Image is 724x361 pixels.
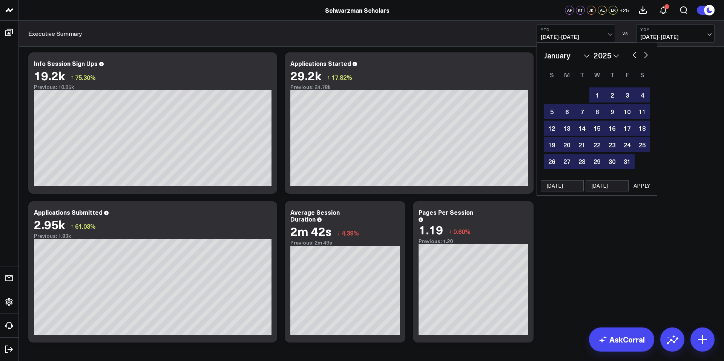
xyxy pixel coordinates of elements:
[541,180,584,191] input: mm/dd/yy
[290,224,331,238] div: 2m 42s
[290,208,340,223] div: Average Session Duration
[75,222,96,230] span: 61.03%
[325,6,390,14] a: Schwarzman Scholars
[576,6,585,15] div: KT
[544,69,559,81] div: Sunday
[619,31,632,36] div: VS
[589,327,654,352] a: AskCorral
[604,69,620,81] div: Thursday
[664,4,669,9] div: 1
[565,6,574,15] div: AF
[620,6,629,15] button: +25
[71,72,74,82] span: ↑
[419,208,473,216] div: Pages Per Session
[574,69,589,81] div: Tuesday
[290,240,400,246] div: Previous: 2m 49s
[640,27,710,32] b: YoY
[34,84,271,90] div: Previous: 10.95k
[34,59,98,67] div: Info Session Sign Ups
[419,223,443,236] div: 1.19
[71,221,74,231] span: ↑
[598,6,607,15] div: AL
[337,228,340,238] span: ↓
[449,226,452,236] span: ↓
[541,34,611,40] span: [DATE] - [DATE]
[28,29,82,38] a: Executive Summary
[453,227,471,236] span: 0.60%
[620,69,635,81] div: Friday
[34,233,271,239] div: Previous: 1.83k
[290,59,351,67] div: Applications Started
[620,8,629,13] span: + 25
[541,27,611,32] b: YTD
[290,69,321,82] div: 29.2k
[342,229,359,237] span: 4.39%
[331,73,352,81] span: 17.82%
[636,24,715,43] button: YoY[DATE]-[DATE]
[34,208,103,216] div: Applications Submitted
[640,34,710,40] span: [DATE] - [DATE]
[635,69,650,81] div: Saturday
[586,180,629,191] input: mm/dd/yy
[587,6,596,15] div: JK
[419,238,528,244] div: Previous: 1.20
[537,24,615,43] button: YTD[DATE]-[DATE]
[630,180,653,191] button: APPLY
[34,69,65,82] div: 19.2k
[34,217,65,231] div: 2.95k
[589,69,604,81] div: Wednesday
[290,84,528,90] div: Previous: 24.78k
[75,73,96,81] span: 75.30%
[559,69,574,81] div: Monday
[327,72,330,82] span: ↑
[609,6,618,15] div: LR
